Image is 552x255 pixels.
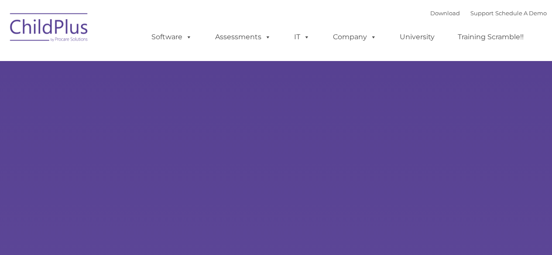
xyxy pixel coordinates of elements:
font: | [430,10,547,17]
a: Download [430,10,460,17]
a: Software [143,28,201,46]
a: IT [285,28,319,46]
a: Training Scramble!! [449,28,532,46]
a: Schedule A Demo [495,10,547,17]
a: Assessments [206,28,280,46]
img: ChildPlus by Procare Solutions [6,7,93,51]
a: Company [324,28,385,46]
a: Support [470,10,494,17]
a: University [391,28,443,46]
